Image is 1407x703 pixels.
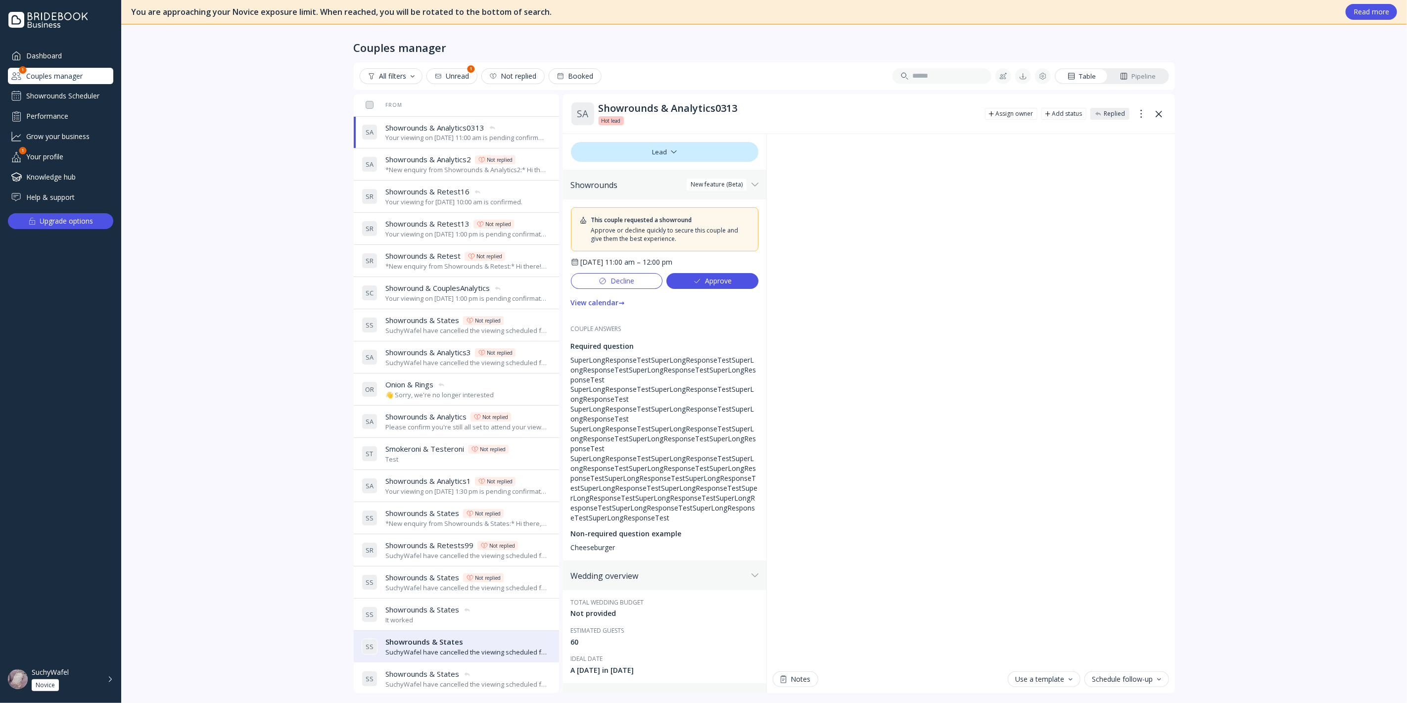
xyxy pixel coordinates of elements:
[385,487,547,496] div: Your viewing on [DATE] 1:30 pm is pending confirmation. The venue will approve or decline shortly...
[571,665,758,675] div: A [DATE] in [DATE]
[8,47,113,64] a: Dashboard
[362,156,377,172] div: S A
[385,283,490,293] span: Showround & CouplesAnalytics
[8,148,113,165] a: Your profile1
[32,668,69,677] div: SuchyWafel
[1008,671,1080,687] button: Use a template
[475,317,501,325] div: Not replied
[773,671,818,687] button: Notes
[666,273,758,289] button: Approve
[571,655,758,663] div: Ideal date
[385,133,547,142] div: Your viewing on [DATE] 11:00 am is pending confirmation. The venue will approve or decline shortl...
[571,102,595,126] div: S A
[19,66,27,74] div: 1
[8,68,113,84] a: Couples manager1
[489,542,515,550] div: Not replied
[362,349,377,365] div: S A
[1092,675,1161,683] div: Schedule follow-up
[362,446,377,462] div: S T
[385,615,471,625] div: It worked
[385,669,459,679] span: Showrounds & States
[476,252,502,260] div: Not replied
[385,648,547,657] div: SuchyWafel have cancelled the viewing scheduled for [DATE] 11:30 AM
[1016,675,1073,683] div: Use a template
[131,6,1336,18] div: You are approaching your Novice exposure limit. When reached, you will be rotated to the bottom o...
[362,317,377,333] div: S S
[362,253,377,269] div: S R
[385,358,547,368] div: SuchyWafel have cancelled the viewing scheduled for [DATE] 8:00 am
[487,156,513,164] div: Not replied
[8,189,113,205] a: Help & support
[360,68,422,84] button: All filters
[385,540,473,551] span: Showrounds & Retests99
[475,510,501,517] div: Not replied
[557,72,594,80] div: Booked
[362,381,377,397] div: O R
[599,277,634,285] div: Decline
[8,88,113,104] a: Showrounds Scheduler
[385,154,471,165] span: Showrounds & Analytics2
[8,108,113,124] a: Performance
[1346,4,1397,20] button: Read more
[571,543,758,553] div: Cheeseburger
[362,542,377,558] div: S R
[1104,110,1126,118] div: Replied
[8,148,113,165] div: Your profile
[434,72,469,80] div: Unread
[8,169,113,185] a: Knowledge hub
[8,213,113,229] button: Upgrade options
[481,68,545,84] button: Not replied
[1120,72,1156,81] div: Pipeline
[691,181,743,188] div: New feature (Beta)
[385,637,463,647] span: Showrounds & States
[385,519,547,528] div: *New enquiry from Showrounds & States:* Hi there, We’re very interested in your venue for our spe...
[19,147,27,154] div: 1
[385,326,547,335] div: SuchyWafel have cancelled the viewing scheduled for [DATE] 12:00 pm.
[36,681,55,689] div: Novice
[571,180,748,190] div: Showrounds
[385,262,547,271] div: *New enquiry from Showrounds & Retest:* Hi there! We were hoping to use the Bridebook calendar to...
[362,607,377,622] div: S S
[571,529,758,539] div: Non-required question example
[571,355,758,523] div: SuperLongResponseTestSuperLongResponseTestSuperLongResponseTestSuperLongResponseTestSuperLongResp...
[385,412,467,422] span: Showrounds & Analytics
[773,134,1169,665] iframe: Chat
[693,277,732,285] div: Approve
[385,583,547,593] div: SuchyWafel have cancelled the viewing scheduled for [DATE] 11:30 AM
[571,142,758,162] div: Lead
[385,422,547,432] div: Please confirm you're still all set to attend your viewing at [GEOGRAPHIC_DATA] on [DATE] 12:00 pm
[581,257,673,267] div: [DATE] 11:00 am – 12:00 pm
[485,220,511,228] div: Not replied
[571,571,748,581] div: Wedding overview
[362,510,377,526] div: S S
[571,637,758,647] div: 60
[781,675,810,683] div: Notes
[362,639,377,655] div: S S
[467,65,474,73] div: 1
[487,477,513,485] div: Not replied
[571,341,758,351] div: Required question
[385,455,509,464] div: Test
[40,214,94,228] div: Upgrade options
[362,414,377,429] div: S A
[362,124,377,140] div: S A
[362,285,377,301] div: S C
[385,444,464,454] span: Smokeroni & Testeroni
[1084,671,1169,687] button: Schedule follow-up
[571,299,625,307] div: View calendar →
[385,347,471,358] span: Showrounds & Analytics3
[571,295,625,311] button: View calendar→
[571,273,663,289] button: Decline
[8,128,113,144] div: Grow your business
[362,574,377,590] div: S S
[475,574,501,582] div: Not replied
[487,349,513,357] div: Not replied
[8,669,28,689] img: dpr=2,fit=cover,g=face,w=48,h=48
[8,68,113,84] div: Couples manager
[385,123,484,133] span: Showrounds & Analytics0313
[385,165,547,175] div: *New enquiry from Showrounds & Analytics2:* Hi there! We were hoping to use the Bridebook calenda...
[362,478,377,494] div: S A
[385,476,471,486] span: Showrounds & Analytics1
